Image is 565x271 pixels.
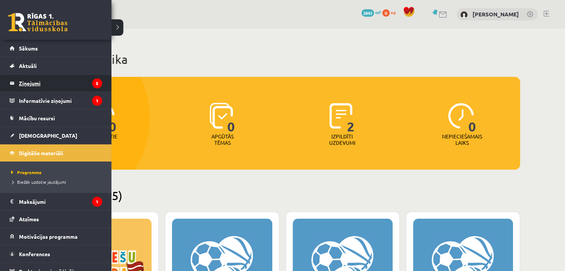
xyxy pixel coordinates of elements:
[10,75,102,92] a: Ziņojumi5
[391,9,396,15] span: xp
[10,193,102,210] a: Maksājumi1
[382,9,399,15] a: 0 xp
[9,179,104,185] a: Biežāk uzdotie jautājumi
[19,92,102,109] legend: Informatīvie ziņojumi
[10,127,102,144] a: [DEMOGRAPHIC_DATA]
[227,103,235,133] span: 0
[19,132,77,139] span: [DEMOGRAPHIC_DATA]
[9,179,66,185] span: Biežāk uzdotie jautājumi
[19,251,50,257] span: Konferences
[19,216,39,222] span: Atzīmes
[19,75,102,92] legend: Ziņojumi
[9,169,42,175] span: Programma
[382,9,390,17] span: 0
[92,78,102,88] i: 5
[460,11,468,19] img: Anete Krastiņa
[328,133,357,146] p: Izpildīti uzdevumi
[19,193,102,210] legend: Maksājumi
[10,40,102,57] a: Sākums
[375,9,381,15] span: mP
[347,103,355,133] span: 2
[361,9,381,15] a: 2843 mP
[92,197,102,207] i: 1
[473,10,519,18] a: [PERSON_NAME]
[10,92,102,109] a: Informatīvie ziņojumi1
[361,9,374,17] span: 2843
[19,150,63,156] span: Digitālie materiāli
[10,144,102,161] a: Digitālie materiāli
[10,110,102,127] a: Mācību resursi
[92,96,102,106] i: 1
[45,188,520,203] h2: Pieejamie (25)
[10,210,102,228] a: Atzīmes
[19,62,37,69] span: Aktuāli
[19,115,55,121] span: Mācību resursi
[210,103,233,129] img: icon-learned-topics-4a711ccc23c960034f471b6e78daf4a3bad4a20eaf4de84257b87e66633f6470.svg
[45,52,520,67] h1: Mana statistika
[448,103,474,129] img: icon-clock-7be60019b62300814b6bd22b8e044499b485619524d84068768e800edab66f18.svg
[468,103,476,133] span: 0
[9,169,104,176] a: Programma
[19,233,78,240] span: Motivācijas programma
[10,228,102,245] a: Motivācijas programma
[208,133,237,146] p: Apgūtās tēmas
[19,45,38,52] span: Sākums
[329,103,353,129] img: icon-completed-tasks-ad58ae20a441b2904462921112bc710f1caf180af7a3daa7317a5a94f2d26646.svg
[10,57,102,74] a: Aktuāli
[109,103,117,133] span: 0
[442,133,482,146] p: Nepieciešamais laiks
[10,245,102,262] a: Konferences
[8,13,68,32] a: Rīgas 1. Tālmācības vidusskola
